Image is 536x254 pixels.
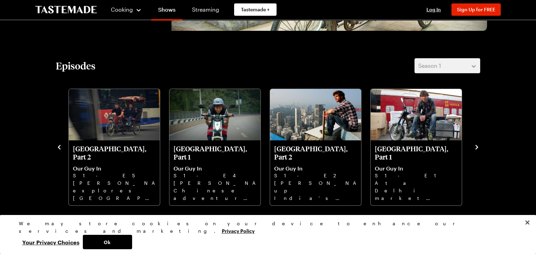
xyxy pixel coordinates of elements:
[274,179,357,201] p: [PERSON_NAME] up India's tallest building before heading to [GEOGRAPHIC_DATA] and the 'Rider Mani...
[169,89,260,205] div: China, Part 1
[375,144,458,161] p: [GEOGRAPHIC_DATA], Part 1
[418,62,441,70] span: Season 1
[370,87,471,206] div: 7 / 7
[375,172,458,179] p: S1 - E1
[269,87,370,206] div: 6 / 7
[174,165,256,172] p: Our Guy In
[111,1,142,18] button: Cooking
[371,89,462,140] img: India, Part 1
[274,165,357,172] p: Our Guy In
[274,172,357,179] p: S1 - E2
[241,6,270,13] span: Tastemade +
[457,7,495,12] span: Sign Up for FREE
[174,172,256,179] p: S1 - E4
[473,142,480,151] button: navigate to next item
[169,87,269,206] div: 5 / 7
[371,89,462,205] div: India, Part 1
[426,7,441,12] span: Log In
[174,144,256,201] a: China, Part 1
[73,144,156,161] p: [GEOGRAPHIC_DATA], Part 2
[451,3,501,16] button: Sign Up for FREE
[270,89,361,140] img: India, Part 2
[69,89,160,205] div: China, Part 2
[375,179,458,201] p: At a Delhi market Guy buys a Royal Enfield bike and shows us a side of modern [GEOGRAPHIC_DATA] r...
[169,89,260,140] img: China, Part 1
[270,89,361,205] div: India, Part 2
[73,165,156,172] p: Our Guy In
[151,1,182,21] a: Shows
[69,89,160,140] img: China, Part 2
[19,235,83,249] button: Your Privacy Choices
[420,6,447,13] button: Log In
[19,220,512,235] div: We may store cookies on your device to enhance our services and marketing.
[274,144,357,161] p: [GEOGRAPHIC_DATA], Part 2
[414,58,480,73] button: Season 1
[375,165,458,172] p: Our Guy In
[35,6,97,14] a: To Tastemade Home Page
[56,142,63,151] button: navigate to previous item
[174,144,256,161] p: [GEOGRAPHIC_DATA], Part 1
[234,3,277,16] a: Tastemade +
[111,6,133,13] span: Cooking
[73,172,156,179] p: S1 - E5
[174,179,256,201] p: [PERSON_NAME]'s Chinese adventure starts in [GEOGRAPHIC_DATA] where he works in a factory to buil...
[73,179,156,201] p: [PERSON_NAME] explores [GEOGRAPHIC_DATA], ignoring the tourist traps and following his own often ...
[68,87,169,206] div: 4 / 7
[520,215,535,230] button: Close
[222,227,255,234] a: More information about your privacy, opens in a new tab
[274,144,357,201] a: India, Part 2
[83,235,132,249] button: Ok
[56,60,95,72] h2: Episodes
[19,220,512,249] div: Privacy
[73,144,156,201] a: China, Part 2
[375,144,458,201] a: India, Part 1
